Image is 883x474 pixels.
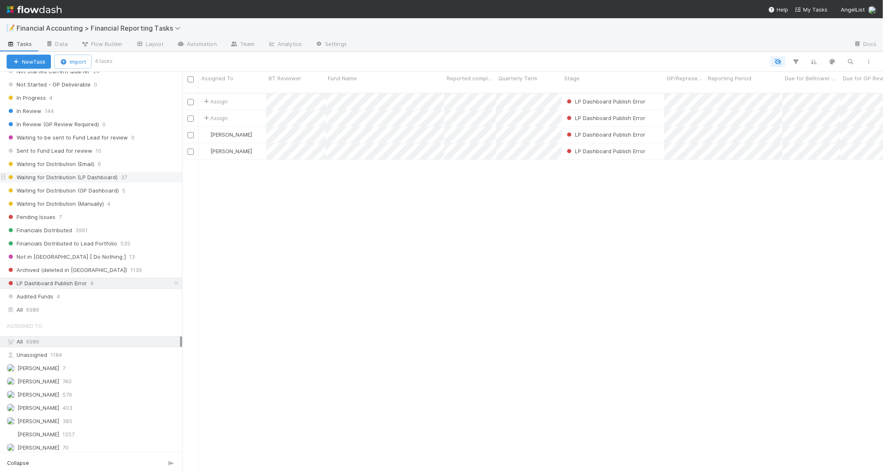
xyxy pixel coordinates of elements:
[565,147,645,155] div: LP Dashboard Publish Error
[7,146,92,156] span: Sent to Fund Lead for review
[17,391,59,398] span: [PERSON_NAME]
[7,377,15,385] img: avatar_fee1282a-8af6-4c79-b7c7-bf2cfad99775.png
[63,429,75,440] span: 1257
[51,350,62,360] span: 1184
[269,74,301,82] span: BT Reviewer
[498,74,537,82] span: Quarterly Term
[7,119,99,130] span: In Review (GP Review Required)
[26,305,39,315] span: 6986
[7,2,62,17] img: logo-inverted-e16ddd16eac7371096b0.svg
[96,146,101,156] span: 10
[7,93,46,103] span: In Progress
[49,93,53,103] span: 4
[7,172,118,183] span: Waiting for Distribution (LP Dashboard)
[63,443,69,453] span: 70
[7,265,127,275] span: Archived (deleted in [GEOGRAPHIC_DATA])
[107,199,111,209] span: 4
[129,38,170,51] a: Layout
[90,278,94,289] span: 4
[7,55,51,69] button: NewTask
[210,148,252,154] span: [PERSON_NAME]
[202,114,228,122] span: Assign
[102,119,106,130] span: 0
[202,148,209,154] img: avatar_c0d2ec3f-77e2-40ea-8107-ee7bdb5edede.png
[54,55,91,69] button: Import
[188,76,194,82] input: Toggle All Rows Selected
[7,238,117,249] span: Financials Distributed to Lead Portfolio
[261,38,308,51] a: Analytics
[170,38,224,51] a: Automation
[188,149,194,155] input: Toggle Row Selected
[81,40,123,48] span: Flow Builder
[7,318,43,334] span: Assigned To
[45,106,54,116] span: 144
[188,115,194,122] input: Toggle Row Selected
[131,132,135,143] span: 0
[565,114,645,122] div: LP Dashboard Publish Error
[63,416,72,426] span: 385
[565,115,645,121] span: LP Dashboard Publish Error
[7,390,15,399] img: avatar_030f5503-c087-43c2-95d1-dd8963b2926c.png
[202,147,252,155] div: [PERSON_NAME]
[7,185,119,196] span: Waiting for Distribution (GP Dashboard)
[565,98,645,105] span: LP Dashboard Publish Error
[202,97,228,106] span: Assign
[129,252,135,262] span: 13
[17,378,59,385] span: [PERSON_NAME]
[7,417,15,425] img: avatar_e5ec2f5b-afc7-4357-8cf1-2139873d70b1.png
[795,5,828,14] a: My Tasks
[564,74,580,82] span: Stage
[93,66,100,77] span: 24
[328,74,357,82] span: Fund Name
[7,159,94,169] span: Waiting for Distribution (Email)
[120,238,130,249] span: 535
[565,130,645,139] div: LP Dashboard Publish Error
[7,305,180,315] div: All
[308,38,354,51] a: Settings
[7,443,15,452] img: avatar_d7f67417-030a-43ce-a3ce-a315a3ccfd08.png
[17,431,59,438] span: [PERSON_NAME]
[130,265,142,275] span: 1139
[7,66,90,77] span: Not Started Current Quarter
[63,363,65,373] span: 7
[224,38,261,51] a: Team
[63,403,72,413] span: 403
[59,212,62,222] span: 7
[17,365,59,371] span: [PERSON_NAME]
[17,404,59,411] span: [PERSON_NAME]
[7,40,32,48] span: Tasks
[202,131,209,138] img: avatar_fee1282a-8af6-4c79-b7c7-bf2cfad99775.png
[7,24,15,31] span: 📝
[708,74,751,82] span: Reporting Period
[565,97,645,106] div: LP Dashboard Publish Error
[7,350,180,360] div: Unassigned
[768,5,788,14] div: Help
[7,404,15,412] img: avatar_c7c7de23-09de-42ad-8e02-7981c37ee075.png
[7,132,128,143] span: Waiting to be sent to Fund Lead for review
[795,6,828,13] span: My Tasks
[7,225,72,236] span: Financials Distributed
[210,131,252,138] span: [PERSON_NAME]
[39,38,75,51] a: Data
[98,159,101,169] span: 6
[7,199,104,209] span: Waiting for Distribution (Manually)
[188,99,194,105] input: Toggle Row Selected
[7,212,55,222] span: Pending Issues
[122,185,125,196] span: 5
[868,6,876,14] img: avatar_8d06466b-a936-4205-8f52-b0cc03e2a179.png
[26,338,39,345] span: 6986
[202,130,252,139] div: [PERSON_NAME]
[17,24,185,32] span: Financial Accounting > Financial Reporting Tasks
[847,38,883,51] a: Docs
[7,460,29,467] span: Collapse
[7,291,53,302] span: Audited Funds
[63,390,72,400] span: 579
[121,172,127,183] span: 37
[7,337,180,347] div: All
[94,79,97,90] span: 0
[447,74,494,82] span: Reported completed by
[7,252,126,262] span: Not in [GEOGRAPHIC_DATA] [ Do Nothing ]
[666,74,703,82] span: GP/Representative wants to review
